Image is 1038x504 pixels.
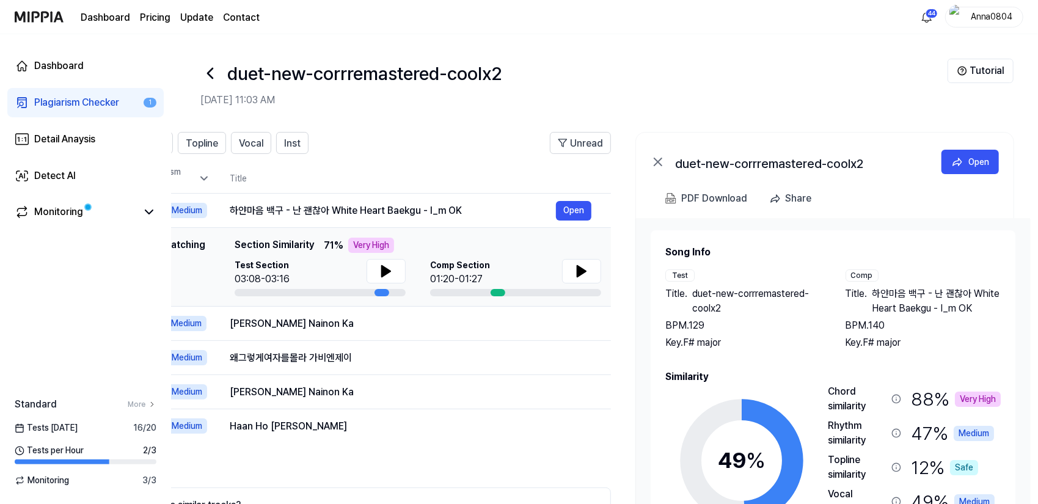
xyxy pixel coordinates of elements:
div: Comp [846,269,879,282]
span: 3 / 3 [142,474,156,487]
span: Title . [846,287,868,316]
span: Vocal [239,136,263,151]
button: Topline [178,132,226,154]
div: Plagiarism Checker [34,95,119,110]
div: Plagiarism Rate [142,166,210,191]
span: Unread [570,136,603,151]
span: Test Section [235,259,290,272]
div: Medium [954,426,994,441]
div: Monitoring [34,205,83,219]
a: Plagiarism Checker1 [7,88,164,117]
button: PDF Download [663,186,750,211]
div: 47 % [911,418,994,448]
span: Tests [DATE] [15,422,78,434]
span: duet-new-corrremastered-coolx2 [692,287,821,316]
div: Detail Anaysis [34,132,95,147]
span: 2 / 3 [143,444,156,457]
div: Key. F# major [846,335,1001,350]
span: Topline [186,136,218,151]
span: Standard [15,397,57,412]
button: Open [941,150,999,174]
h1: duet-new-corrremastered-coolx2 [227,60,502,87]
div: Dashboard [34,59,84,73]
a: Dashboard [81,10,130,25]
div: [PERSON_NAME] Nainon Ka [230,316,591,331]
img: Help [957,66,967,76]
div: 12 % [911,453,978,482]
h2: Song Info [665,245,1001,260]
button: Inst [276,132,309,154]
button: Unread [550,132,611,154]
span: Title . [665,287,687,316]
img: PDF Download [665,193,676,204]
span: Monitoring [15,474,69,487]
span: Tests per Hour [15,444,84,457]
div: Medium [166,316,207,331]
span: 71 % [324,238,343,253]
div: Top Matching [142,238,205,296]
span: 하얀마음 백구 - 난 괜찮아 White Heart Baekgu - I_m OK [872,287,1001,316]
div: 49 [718,444,766,477]
div: [PERSON_NAME] Nainon Ka [230,385,591,400]
div: 하얀마음 백구 - 난 괜찮아 White Heart Baekgu - I_m OK [230,203,556,218]
div: Key. F# major [665,335,821,350]
a: Update [180,10,213,25]
div: Very High [348,238,394,253]
div: 44 [926,9,938,18]
div: 01:20-01:27 [430,272,490,287]
a: More [128,399,156,410]
button: Vocal [231,132,271,154]
div: BPM. 140 [846,318,1001,333]
a: Detect AI [7,161,164,191]
span: Inst [284,136,301,151]
img: profile [949,5,964,29]
div: Medium [167,418,207,434]
span: 16 / 20 [133,422,156,434]
a: Monitoring [15,205,137,219]
div: BPM. 129 [665,318,821,333]
div: Medium [167,350,207,365]
span: % [746,447,766,473]
button: profileAnna0804 [945,7,1023,27]
a: Dashboard [7,51,164,81]
div: 1 [144,98,156,108]
div: PDF Download [681,191,747,206]
div: duet-new-corrremastered-coolx2 [675,155,919,169]
h2: [DATE] 11:03 AM [200,93,948,108]
div: Topline similarity [828,453,886,482]
button: Pricing [140,10,170,25]
div: Share [785,191,811,206]
div: Medium [167,203,207,218]
button: Share [764,186,821,211]
button: Tutorial [948,59,1014,83]
a: Contact [223,10,260,25]
div: Detect AI [34,169,76,183]
h2: Similarity [665,370,1001,384]
div: Safe [950,460,978,475]
div: Test [665,269,695,282]
div: 88 % [911,384,1001,414]
div: Anna0804 [968,10,1015,23]
div: Medium [167,384,207,400]
button: Open [556,201,591,221]
span: Section Similarity [235,238,314,253]
span: Comp Section [430,259,490,272]
div: Chord similarity [828,384,886,414]
div: Rhythm similarity [828,418,886,448]
div: 왜그렇게여자를몰라 가비엔제이 [230,351,591,365]
div: Very High [955,392,1001,407]
div: 03:08-03:16 [235,272,290,287]
th: Title [230,164,611,193]
div: Haan Ho [PERSON_NAME] [230,419,591,434]
img: 알림 [919,10,934,24]
div: Open [968,155,989,169]
a: Detail Anaysis [7,125,164,154]
button: 알림44 [917,7,937,27]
